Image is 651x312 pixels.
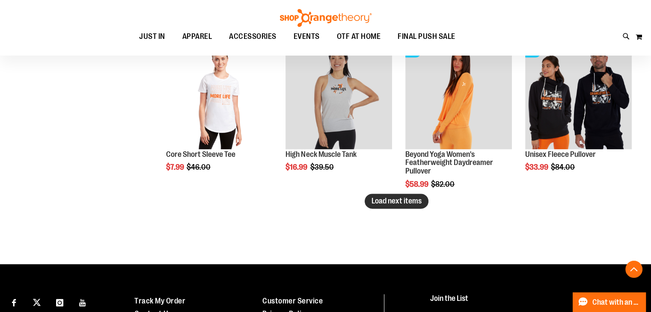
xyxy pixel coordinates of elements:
[551,163,576,171] span: $84.00
[431,180,456,188] span: $82.00
[134,296,185,305] a: Track My Order
[166,43,273,149] img: Product image for Core Short Sleeve Tee
[6,294,21,309] a: Visit our Facebook page
[75,294,90,309] a: Visit our Youtube page
[52,294,67,309] a: Visit our Instagram page
[285,150,356,159] a: High Neck Muscle Tank
[285,163,309,171] span: $16.99
[592,298,641,306] span: Chat with an Expert
[30,294,45,309] a: Visit our X page
[162,38,277,194] div: product
[281,38,396,194] div: product
[279,9,373,27] img: Shop Orangetheory
[625,261,642,278] button: Back To Top
[166,43,273,150] a: Product image for Core Short Sleeve Tee
[430,294,634,310] h4: Join the List
[573,292,646,312] button: Chat with an Expert
[166,150,235,159] a: Core Short Sleeve Tee
[229,27,276,46] span: ACCESSORIES
[405,150,493,176] a: Beyond Yoga Women's Featherweight Daydreamer Pullover
[405,180,430,188] span: $58.99
[139,27,165,46] span: JUST IN
[525,150,596,159] a: Unisex Fleece Pullover
[525,43,632,150] a: Product image for Unisex Fleece PulloverSALE
[405,43,512,150] a: Product image for Beyond Yoga Womens Featherweight Daydreamer PulloverSALE
[166,163,185,171] span: $7.99
[525,43,632,149] img: Product image for Unisex Fleece Pullover
[401,38,516,210] div: product
[405,43,512,149] img: Product image for Beyond Yoga Womens Featherweight Daydreamer Pullover
[337,27,381,46] span: OTF AT HOME
[294,27,320,46] span: EVENTS
[521,38,636,194] div: product
[525,163,550,171] span: $33.99
[398,27,455,46] span: FINAL PUSH SALE
[285,43,392,149] img: Product image for High Neck Muscle Tank
[262,296,323,305] a: Customer Service
[310,163,335,171] span: $39.50
[285,43,392,150] a: Product image for High Neck Muscle Tank
[365,194,428,209] button: Load next items
[33,298,41,306] img: Twitter
[182,27,212,46] span: APPAREL
[372,197,422,205] span: Load next items
[187,163,212,171] span: $46.00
